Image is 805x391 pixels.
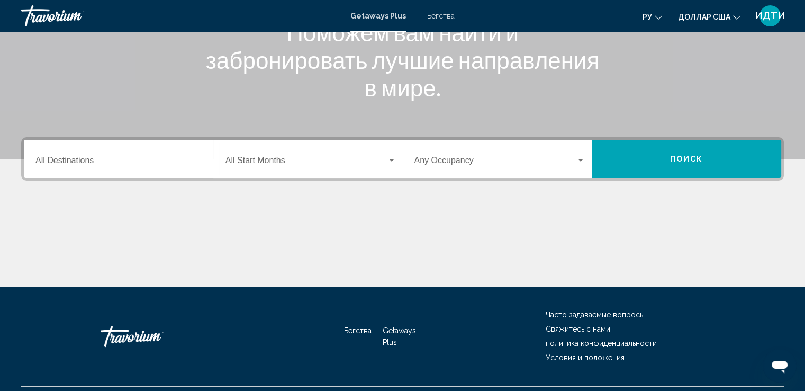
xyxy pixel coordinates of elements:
a: Бегства [344,326,372,335]
a: Часто задаваемые вопросы [546,310,645,319]
button: Меню пользователя [756,5,784,27]
a: Травориум [101,321,206,352]
a: политика конфиденциальности [546,339,657,348]
a: Getaways Plus [383,326,416,346]
span: Поиск [670,155,703,164]
button: Поиск [592,140,781,178]
a: Getaways Plus [350,12,406,20]
button: Изменить валюту [678,9,740,24]
h1: Поможем вам найти и забронировать лучшие направления в мире. [204,19,601,101]
font: ру [643,13,652,21]
a: Свяжитесь с нами [546,325,610,333]
font: доллар США [678,13,730,21]
a: Бегства [427,12,455,20]
font: ИДТИ [755,10,785,21]
div: Виджет поиска [24,140,781,178]
a: Условия и положения [546,353,625,362]
iframe: Кнопка запуска окна обмена сообщениями [763,349,797,383]
button: Изменить язык [643,9,662,24]
a: Травориум [21,5,340,26]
